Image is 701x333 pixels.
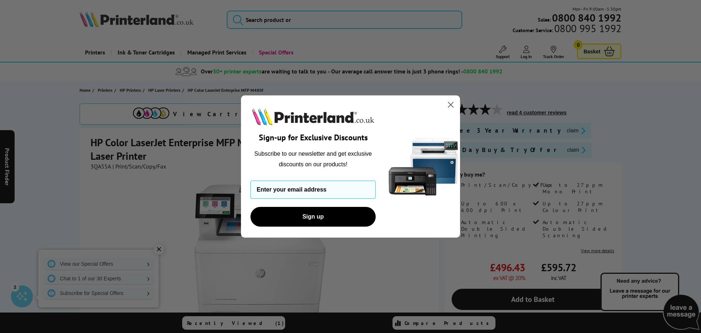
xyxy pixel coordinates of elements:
button: Close dialog [444,98,457,111]
input: Enter your email address [250,181,376,199]
button: Sign up [250,207,376,227]
img: Printerland.co.uk [250,106,376,127]
span: Subscribe to our newsletter and get exclusive discounts on our products! [254,151,372,167]
span: Sign-up for Exclusive Discounts [259,132,368,143]
img: 5290a21f-4df8-4860-95f4-ea1e8d0e8904.png [387,95,460,238]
